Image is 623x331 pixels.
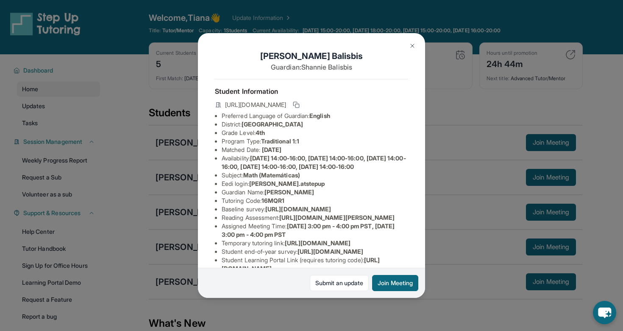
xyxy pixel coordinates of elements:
a: Submit an update [310,275,369,291]
span: [GEOGRAPHIC_DATA] [242,121,303,128]
li: Subject : [222,171,408,180]
span: [DATE] 3:00 pm - 4:00 pm PST, [DATE] 3:00 pm - 4:00 pm PST [222,222,395,238]
span: 16MQR1 [261,197,284,204]
li: Student end-of-year survey : [222,247,408,256]
img: Close Icon [409,42,416,49]
span: Traditional 1:1 [261,137,299,145]
li: Student Learning Portal Link (requires tutoring code) : [222,256,408,273]
span: [PERSON_NAME].atstepup [249,180,325,187]
span: [URL][DOMAIN_NAME] [265,205,331,213]
button: Join Meeting [372,275,418,291]
h1: [PERSON_NAME] Balisbis [215,50,408,62]
span: [URL][DOMAIN_NAME] [285,239,350,247]
span: Math (Matemáticas) [243,171,300,179]
p: Guardian: Shannie Balisbis [215,62,408,72]
li: Assigned Meeting Time : [222,222,408,239]
li: Reading Assessment : [222,213,408,222]
button: Copy link [291,100,301,110]
span: English [309,112,330,119]
li: Tutoring Code : [222,196,408,205]
span: 4th [256,129,265,136]
span: [DATE] [262,146,281,153]
li: Availability: [222,154,408,171]
li: Program Type: [222,137,408,146]
li: Matched Date: [222,146,408,154]
span: [URL][DOMAIN_NAME] [225,101,286,109]
li: Temporary tutoring link : [222,239,408,247]
li: District: [222,120,408,129]
li: Guardian Name : [222,188,408,196]
button: chat-button [593,301,616,324]
li: Baseline survey : [222,205,408,213]
li: Preferred Language of Guardian: [222,112,408,120]
span: [URL][DOMAIN_NAME][PERSON_NAME] [279,214,395,221]
li: Grade Level: [222,129,408,137]
span: [DATE] 14:00-16:00, [DATE] 14:00-16:00, [DATE] 14:00-16:00, [DATE] 14:00-16:00, [DATE] 14:00-16:00 [222,154,406,170]
span: [PERSON_NAME] [264,188,314,196]
h4: Student Information [215,86,408,96]
span: [URL][DOMAIN_NAME] [298,248,363,255]
li: Eedi login : [222,180,408,188]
